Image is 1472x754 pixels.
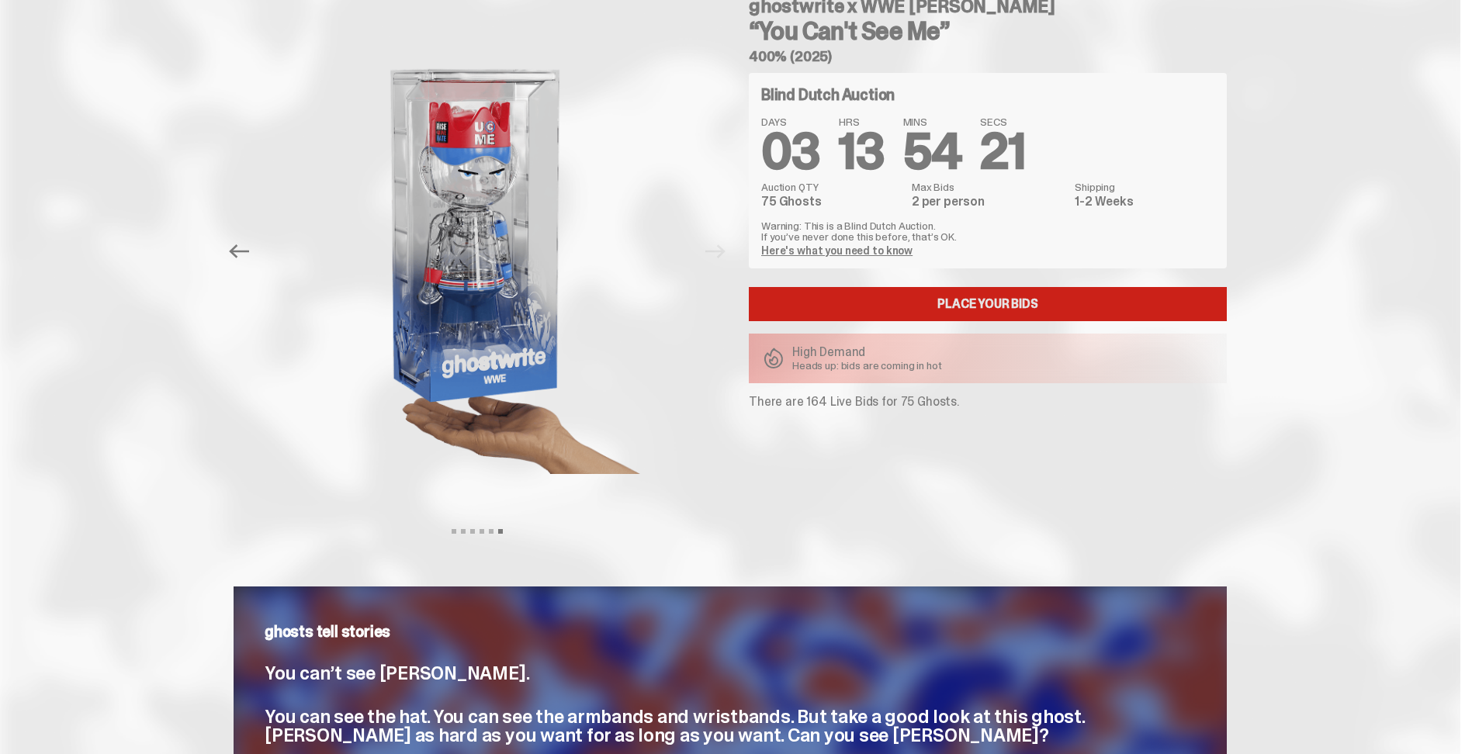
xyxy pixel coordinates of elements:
button: View slide 3 [470,529,475,534]
span: MINS [903,116,962,127]
dd: 2 per person [912,195,1065,208]
dt: Shipping [1075,182,1214,192]
button: View slide 5 [489,529,494,534]
span: 03 [761,119,820,184]
dd: 1-2 Weeks [1075,195,1214,208]
p: High Demand [792,346,942,358]
p: There are 164 Live Bids for 75 Ghosts. [749,396,1227,408]
button: Previous [222,234,256,268]
p: Warning: This is a Blind Dutch Auction. If you’ve never done this before, that’s OK. [761,220,1214,242]
span: DAYS [761,116,820,127]
dt: Auction QTY [761,182,902,192]
p: Heads up: bids are coming in hot [792,360,942,371]
h5: 400% (2025) [749,50,1227,64]
h4: Blind Dutch Auction [761,87,895,102]
span: SECS [980,116,1025,127]
dd: 75 Ghosts [761,195,902,208]
span: 54 [903,119,962,184]
a: Place your Bids [749,287,1227,321]
span: 13 [839,119,885,184]
span: You can’t see [PERSON_NAME]. [265,661,529,685]
span: 21 [980,119,1025,184]
button: View slide 1 [452,529,456,534]
span: HRS [839,116,885,127]
p: ghosts tell stories [265,624,1196,639]
button: View slide 2 [461,529,466,534]
span: You can see the hat. You can see the armbands and wristbands. But take a good look at this ghost.... [265,704,1085,747]
h3: “You Can't See Me” [749,19,1227,43]
button: View slide 4 [480,529,484,534]
button: View slide 6 [498,529,503,534]
dt: Max Bids [912,182,1065,192]
a: Here's what you need to know [761,244,913,258]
